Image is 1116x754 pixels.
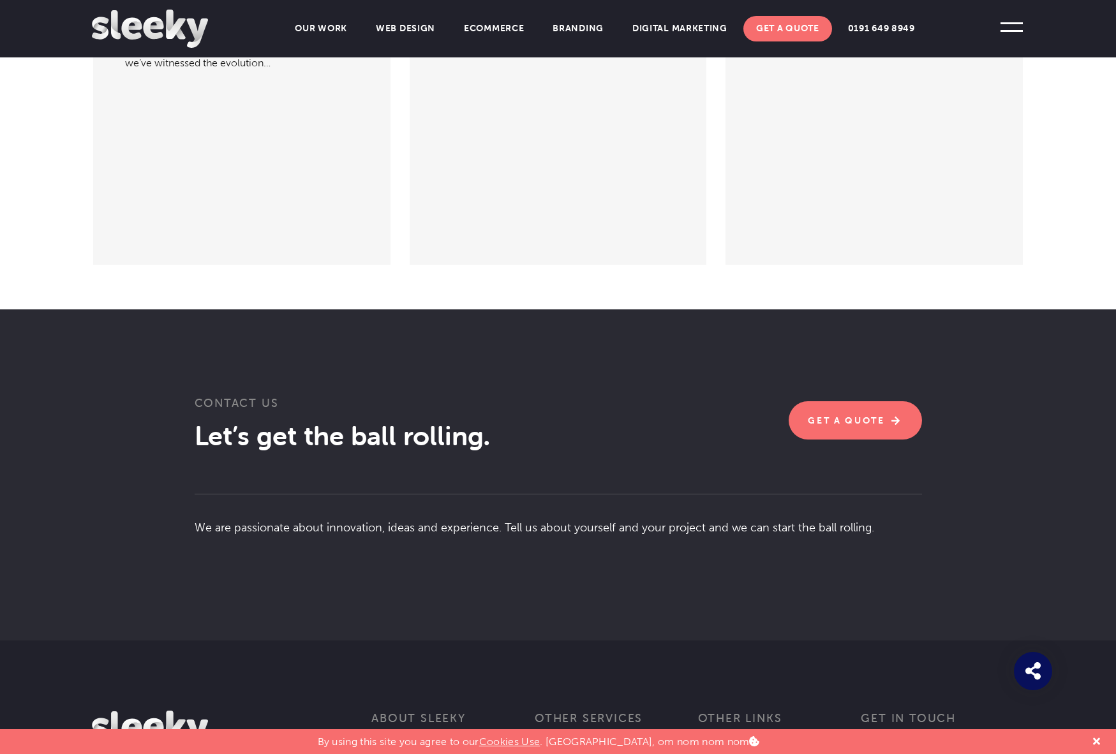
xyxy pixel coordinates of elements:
[540,16,616,41] a: Branding
[489,422,496,451] span: .
[195,395,922,420] h3: Contact Us
[318,729,760,748] p: By using this site you agree to our . [GEOGRAPHIC_DATA], om nom nom nom
[698,711,861,741] h3: Other links
[363,16,448,41] a: Web Design
[620,16,740,41] a: Digital Marketing
[371,711,535,741] h3: About Sleeky
[195,420,922,452] h2: Let’s get the ball rolling
[195,494,922,535] p: We are passionate about innovation, ideas and experience. Tell us about yourself and your project...
[835,16,928,41] a: 0191 649 8949
[479,736,540,748] a: Cookies Use
[92,10,208,48] img: Sleeky Web Design Newcastle
[535,711,698,741] h3: Other services
[861,711,1024,741] h3: Get in touch
[743,16,832,41] a: Get A Quote
[789,401,921,440] a: Get A Quote
[282,16,360,41] a: Our Work
[451,16,537,41] a: Ecommerce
